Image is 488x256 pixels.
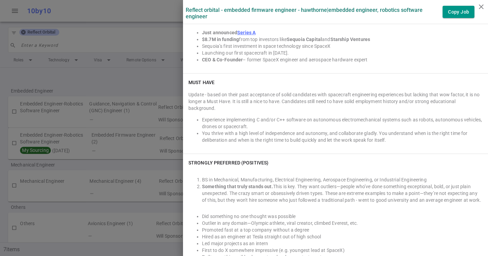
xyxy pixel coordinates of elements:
li: Led major projects as an intern [202,240,483,247]
li: You thrive with a high level of independence and autonomy, and collaborate gladly. You understand... [202,130,483,143]
a: Series A [237,30,256,35]
li: Did something no one thought was possible [202,213,483,220]
strong: Starship Ventures [330,37,370,42]
li: First to do X somewhere impressive (e.g. youngest lead at SpaceX) [202,247,483,254]
li: Promoted fast at a top company without a degree [202,227,483,233]
strong: Something that truly stands out. [202,184,273,189]
li: Experience implementing C and/or C++ software on autonomous electromechanical systems such as rob... [202,116,483,130]
strong: CEO & Co-Founder [202,57,243,62]
strong: $8.7M in funding [202,37,239,42]
strong: Sequoia Capital [287,37,322,42]
h6: Must Have [188,79,215,86]
li: Sequoia’s first investment in space technology since SpaceX [202,43,483,50]
li: Hired as an engineer at Tesla straight out of high school [202,233,483,240]
li: Outlier in any domain—Olympic athlete, viral creator, climbed Everest, etc. [202,220,483,227]
span: BS in Mechanical, Manufacturing, Electrical Engineering, Aerospace Engineering, or Industrial Eng... [202,177,427,182]
label: Reflect Orbital - Embedded Firmware Engineer - Hawthorne | Embedded Engineer, Robotics Software E... [186,7,443,20]
li: from top investors like and [202,36,483,43]
strong: Just announced [202,30,237,35]
h6: Strongly Preferred (Positives) [188,159,268,166]
i: close [477,3,485,11]
div: Update - based on their past acceptance of solid candidates with spacecraft engineering experienc... [188,91,483,112]
button: Copy Job [443,6,474,18]
li: Launching our first spacecraft in [DATE]. [202,50,483,56]
li: This is key. They want outliers—people who’ve done something exceptional, bold, or just plain une... [202,183,483,203]
li: – former SpaceX engineer and aerospace hardware expert [202,56,483,63]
